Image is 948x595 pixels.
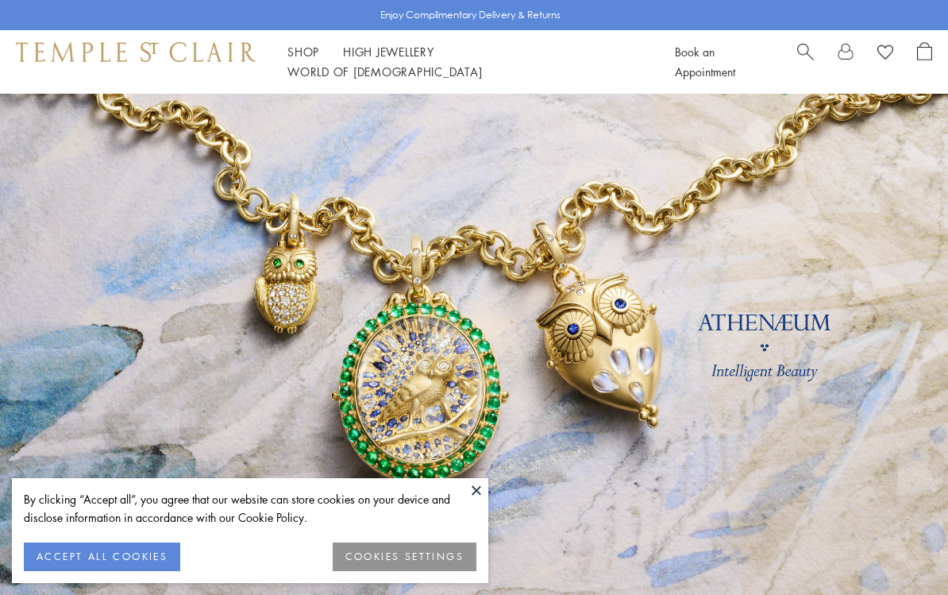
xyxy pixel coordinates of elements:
img: Temple St. Clair [16,42,256,61]
button: COOKIES SETTINGS [333,543,476,571]
iframe: Gorgias live chat messenger [869,520,932,579]
button: ACCEPT ALL COOKIES [24,543,180,571]
a: View Wishlist [877,42,893,66]
nav: Main navigation [287,42,639,82]
a: High JewelleryHigh Jewellery [343,44,434,60]
a: Book an Appointment [675,44,735,79]
a: ShopShop [287,44,319,60]
p: Enjoy Complimentary Delivery & Returns [380,7,561,23]
a: Open Shopping Bag [917,42,932,82]
div: By clicking “Accept all”, you agree that our website can store cookies on your device and disclos... [24,490,476,527]
a: Search [797,42,814,82]
a: World of [DEMOGRAPHIC_DATA]World of [DEMOGRAPHIC_DATA] [287,64,482,79]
